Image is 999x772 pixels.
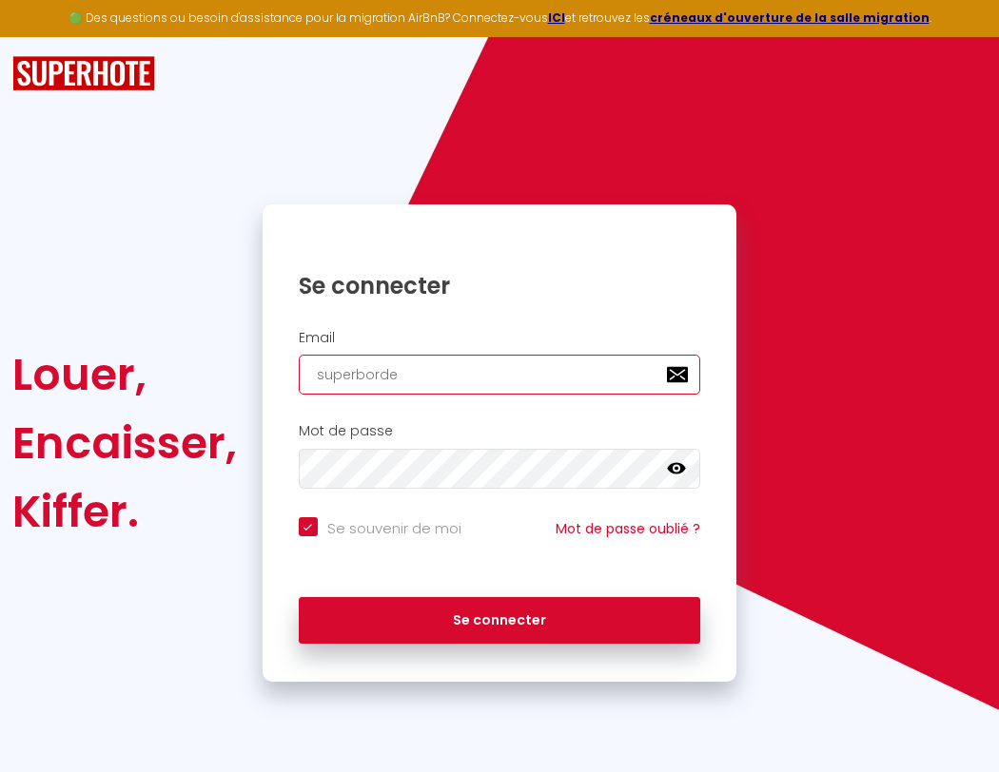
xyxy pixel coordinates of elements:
[299,597,701,645] button: Se connecter
[12,477,237,546] div: Kiffer.
[299,423,701,439] h2: Mot de passe
[556,519,700,538] a: Mot de passe oublié ?
[12,340,237,409] div: Louer,
[650,10,930,26] a: créneaux d'ouverture de la salle migration
[299,330,701,346] h2: Email
[299,355,701,395] input: Ton Email
[548,10,565,26] a: ICI
[15,8,72,65] button: Ouvrir le widget de chat LiveChat
[12,409,237,477] div: Encaisser,
[299,271,701,300] h1: Se connecter
[12,56,155,91] img: SuperHote logo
